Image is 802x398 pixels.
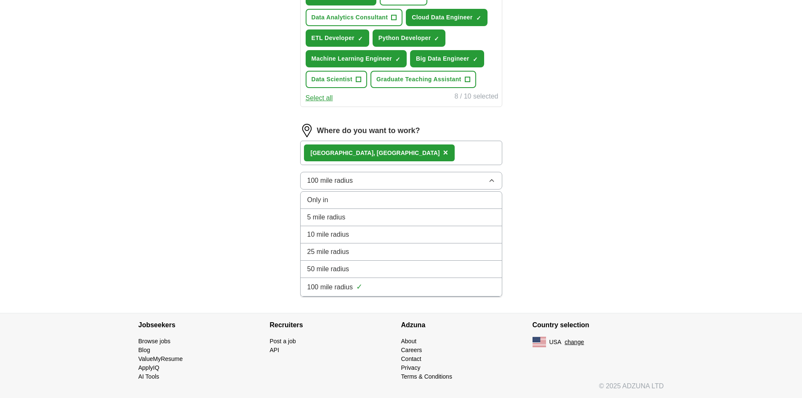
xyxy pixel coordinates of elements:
a: Contact [401,355,421,362]
span: USA [549,338,562,347]
img: location.png [300,124,314,137]
button: × [443,147,448,159]
span: Data Analytics Consultant [312,13,388,22]
span: ✓ [358,35,363,42]
a: About [401,338,417,345]
a: Blog [139,347,150,353]
span: 10 mile radius [307,230,349,240]
div: © 2025 ADZUNA LTD [132,381,671,398]
h4: Country selection [533,313,664,337]
span: Machine Learning Engineer [312,54,392,63]
span: ✓ [434,35,439,42]
span: 5 mile radius [307,212,346,222]
span: 25 mile radius [307,247,349,257]
a: AI Tools [139,373,160,380]
span: Only in [307,195,328,205]
span: Data Scientist [312,75,353,84]
a: ValueMyResume [139,355,183,362]
span: 100 mile radius [307,282,353,292]
span: ✓ [395,56,400,63]
button: Data Analytics Consultant [306,9,403,26]
img: US flag [533,337,546,347]
a: Post a job [270,338,296,345]
span: 100 mile radius [307,176,353,186]
span: Cloud Data Engineer [412,13,472,22]
span: Big Data Engineer [416,54,469,63]
button: Python Developer✓ [373,29,446,47]
span: Graduate Teaching Assistant [376,75,461,84]
div: [GEOGRAPHIC_DATA], [GEOGRAPHIC_DATA] [311,149,440,158]
span: ✓ [473,56,478,63]
button: Data Scientist [306,71,368,88]
a: Privacy [401,364,421,371]
label: Where do you want to work? [317,125,420,136]
span: 50 mile radius [307,264,349,274]
a: Careers [401,347,422,353]
button: Cloud Data Engineer✓ [406,9,487,26]
span: ETL Developer [312,34,354,43]
a: Terms & Conditions [401,373,452,380]
button: Select all [306,93,333,103]
a: ApplyIQ [139,364,160,371]
button: Machine Learning Engineer✓ [306,50,407,67]
button: 100 mile radius [300,172,502,190]
button: ETL Developer✓ [306,29,369,47]
button: Graduate Teaching Assistant [370,71,476,88]
span: × [443,148,448,157]
span: ✓ [356,281,362,293]
a: API [270,347,280,353]
button: Big Data Engineer✓ [410,50,484,67]
span: Python Developer [378,34,431,43]
a: Browse jobs [139,338,171,345]
div: 8 / 10 selected [454,91,498,103]
span: ✓ [476,15,481,21]
button: change [565,338,584,347]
